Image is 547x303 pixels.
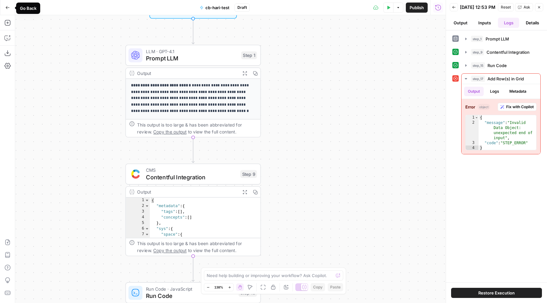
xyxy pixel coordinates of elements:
button: Reset [498,3,514,11]
span: step_9 [471,49,484,55]
span: LLM · GPT-4.1 [146,48,238,55]
span: Paste [330,284,341,290]
span: Run Code · JavaScript [146,285,235,292]
div: Step 1 [241,51,257,59]
span: Reset [501,4,511,10]
div: This output is too large & has been abbreviated for review. to view the full content. [137,240,257,254]
button: Fix with Copilot [498,103,537,111]
span: Run Code [146,292,235,300]
div: 2 [466,120,479,140]
span: Toggle code folding, rows 1 through 2425 [145,198,149,203]
span: CMS [146,167,237,174]
span: Toggle code folding, rows 6 through 65 [145,226,149,232]
div: 1 [126,198,150,203]
span: step_1 [471,36,483,42]
div: 8 [126,237,150,243]
div: Step 15 [239,289,257,297]
div: 3 [126,209,150,215]
span: Copy [313,284,323,290]
div: 5 [126,220,150,226]
strong: Error [465,104,475,110]
span: Contentful Integration [146,173,237,182]
div: 6 [126,226,150,232]
g: Edge from start to step_1 [192,19,194,44]
button: Logs [498,18,519,28]
span: Contentful Integration [487,49,530,55]
span: Add Row(s) in Grid [487,76,524,82]
button: Metadata [506,87,530,96]
button: Output [464,87,484,96]
span: Copy the output [153,129,186,134]
div: Output [137,189,237,195]
span: Toggle code folding, rows 7 through 13 [145,232,149,237]
button: cb-hari-test [196,3,233,13]
div: 1 [466,115,479,120]
span: Toggle code folding, rows 2 through 5 [145,203,149,209]
img: sdasd.png [131,170,140,179]
g: Edge from step_9 to step_15 [192,256,194,281]
button: Logs [486,87,503,96]
span: step_17 [471,76,485,82]
span: cb-hari-test [205,4,229,11]
span: object [478,104,490,110]
div: 2 [126,203,150,209]
span: Draft [237,5,247,10]
span: Copy the output [153,248,186,253]
span: Ask [524,4,530,10]
div: 4 [466,145,479,151]
span: 138% [214,285,223,290]
div: 3 [466,140,479,145]
span: Input Settings [170,7,213,16]
button: Inputs [474,18,495,28]
span: step_15 [471,62,485,69]
span: Restore Execution [478,290,515,296]
div: This output is too large & has been abbreviated for review. to view the full content. [137,121,257,135]
div: 4 [126,215,150,220]
span: Prompt LLM [146,54,238,63]
div: Step 9 [240,170,257,178]
span: Toggle code folding, rows 8 through 12 [145,237,149,243]
div: Output [137,70,237,77]
button: Publish [406,3,428,13]
button: Details [522,18,543,28]
g: Edge from step_1 to step_9 [192,137,194,163]
span: Run Code [487,62,507,69]
div: CMSContentful IntegrationStep 9Output{ "metadata":{ "tags":[], "concepts":[] }, "sys":{ "space":{... [125,164,261,256]
button: Copy [311,283,325,291]
button: Output [450,18,471,28]
span: Prompt LLM [486,36,509,42]
span: Toggle code folding, rows 1 through 4 [475,115,478,120]
button: Ask [515,3,533,11]
span: Fix with Copilot [506,104,534,110]
div: 7 [126,232,150,237]
button: Restore Execution [451,288,542,298]
button: Paste [328,283,343,291]
span: Publish [410,4,424,11]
